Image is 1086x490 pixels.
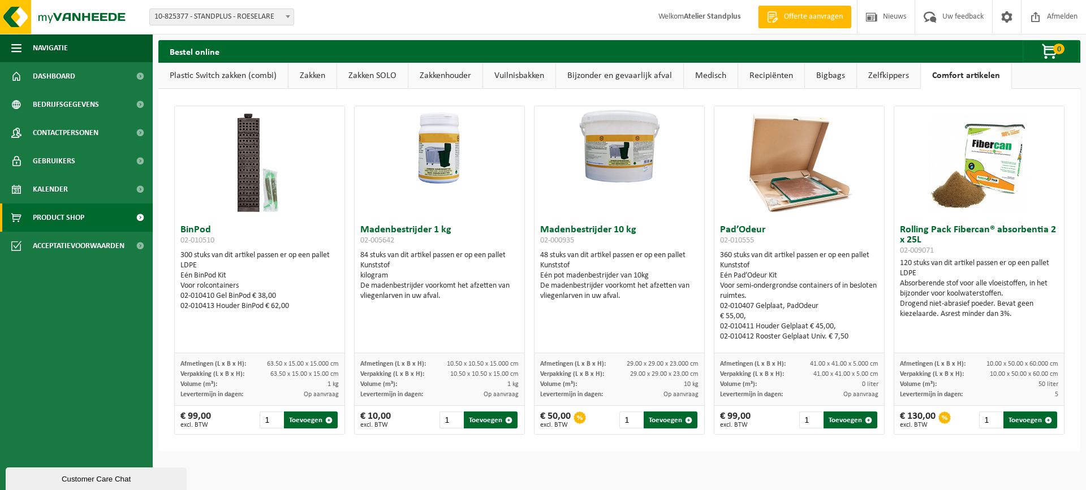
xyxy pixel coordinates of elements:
span: 10-825377 - STANDPLUS - ROESELARE [150,9,294,25]
span: Contactpersonen [33,119,98,147]
span: excl. BTW [720,422,751,428]
span: Verpakking (L x B x H): [360,371,424,378]
a: Zakken SOLO [337,63,408,89]
div: € 130,00 [900,411,936,428]
button: Toevoegen [824,411,877,428]
span: Afmetingen (L x B x H): [360,361,426,367]
div: Kunststof [720,261,878,271]
a: Comfort artikelen [921,63,1011,89]
span: 10.50 x 10.50 x 15.000 cm [447,361,519,367]
a: Zakkenhouder [408,63,482,89]
span: 02-005642 [360,236,394,245]
a: Offerte aanvragen [758,6,851,28]
span: 29.00 x 29.00 x 23.00 cm [630,371,699,378]
span: Navigatie [33,34,68,62]
div: 360 stuks van dit artikel passen er op een pallet [720,250,878,342]
span: Volume (m³): [540,381,577,388]
span: Bedrijfsgegevens [33,90,99,119]
span: Op aanvraag [843,391,878,398]
span: excl. BTW [540,422,571,428]
span: Volume (m³): [360,381,397,388]
img: 02-010555 [743,106,856,219]
span: 41.00 x 41.00 x 5.00 cm [813,371,878,378]
div: 300 stuks van dit artikel passen er op een pallet [180,250,339,311]
span: excl. BTW [900,422,936,428]
span: 1 kg [507,381,519,388]
span: 41.00 x 41.00 x 5.000 cm [810,361,878,367]
a: Bijzonder en gevaarlijk afval [556,63,683,89]
input: 1 [260,411,283,428]
input: 1 [619,411,643,428]
h3: Madenbestrijder 10 kg [540,225,699,248]
span: Afmetingen (L x B x H): [900,361,966,367]
span: Afmetingen (L x B x H): [540,361,606,367]
strong: Atelier Standplus [684,12,741,21]
span: 10.50 x 10.50 x 15.00 cm [450,371,519,378]
span: Afmetingen (L x B x H): [720,361,786,367]
h3: BinPod [180,225,339,248]
span: Op aanvraag [484,391,519,398]
span: Op aanvraag [663,391,699,398]
button: 0 [1023,40,1079,63]
span: 10.00 x 50.00 x 60.00 cm [990,371,1058,378]
span: 10-825377 - STANDPLUS - ROESELARE [149,8,294,25]
span: 02-009071 [900,246,934,255]
div: € 10,00 [360,411,391,428]
span: Verpakking (L x B x H): [720,371,784,378]
span: 02-000935 [540,236,574,245]
div: 48 stuks van dit artikel passen er op een pallet [540,250,699,301]
div: 84 stuks van dit artikel passen er op een pallet [360,250,519,301]
span: 02-010555 [720,236,754,245]
span: 10 kg [684,381,699,388]
h3: Rolling Pack Fibercan® absorbentia 2 x 25L [900,225,1058,255]
span: 50 liter [1038,381,1058,388]
div: € 50,00 [540,411,571,428]
button: Toevoegen [1003,411,1057,428]
span: Product Shop [33,203,84,232]
h2: Bestel online [158,40,231,62]
span: Acceptatievoorwaarden [33,232,124,260]
div: Eén BinPod Kit [180,271,339,281]
span: 5 [1055,391,1058,398]
div: Kunststof [540,261,699,271]
div: LDPE [180,261,339,271]
div: Eén pot madenbestrijder van 10kg [540,271,699,281]
div: De madenbestrijder voorkomt het afzetten van vliegenlarven in uw afval. [540,281,699,301]
a: Vuilnisbakken [483,63,555,89]
span: Op aanvraag [304,391,339,398]
span: Levertermijn in dagen: [180,391,243,398]
iframe: chat widget [6,465,189,490]
span: 63.50 x 15.00 x 15.00 cm [270,371,339,378]
div: € 99,00 [720,411,751,428]
a: Bigbags [805,63,856,89]
span: Kalender [33,175,68,203]
span: 0 liter [862,381,878,388]
div: De madenbestrijder voorkomt het afzetten van vliegenlarven in uw afval. [360,281,519,301]
span: excl. BTW [180,422,211,428]
span: Verpakking (L x B x H): [900,371,964,378]
span: 10.00 x 50.00 x 60.000 cm [986,361,1058,367]
span: Verpakking (L x B x H): [540,371,604,378]
button: Toevoegen [284,411,338,428]
span: 0 [1053,44,1065,54]
span: 1 kg [327,381,339,388]
span: Afmetingen (L x B x H): [180,361,246,367]
span: Gebruikers [33,147,75,175]
div: € 99,00 [180,411,211,428]
span: excl. BTW [360,422,391,428]
div: LDPE [900,268,1058,279]
button: Toevoegen [644,411,697,428]
span: Offerte aanvragen [781,11,846,23]
div: 120 stuks van dit artikel passen er op een pallet [900,258,1058,319]
input: 1 [799,411,822,428]
img: 02-000935 [535,106,704,191]
span: 63.50 x 15.00 x 15.000 cm [267,361,339,367]
span: Levertermijn in dagen: [360,391,423,398]
span: 29.00 x 29.00 x 23.000 cm [627,361,699,367]
a: Plastic Switch zakken (combi) [158,63,288,89]
span: 02-010510 [180,236,214,245]
a: Medisch [684,63,738,89]
div: Drogend niet-abrasief poeder. Bevat geen kiezelaarde. Asrest minder dan 3%. [900,299,1058,319]
span: Verpakking (L x B x H): [180,371,244,378]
